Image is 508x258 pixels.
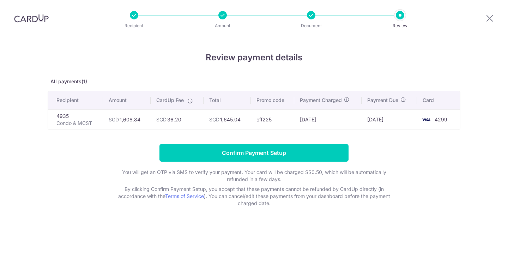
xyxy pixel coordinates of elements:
[300,97,342,104] span: Payment Charged
[435,116,447,122] span: 4299
[251,91,294,109] th: Promo code
[103,91,151,109] th: Amount
[196,22,249,29] p: Amount
[374,22,426,29] p: Review
[151,109,204,130] td: 36.20
[251,109,294,130] td: off225
[294,109,362,130] td: [DATE]
[103,109,151,130] td: 1,608.84
[209,116,219,122] span: SGD
[204,109,251,130] td: 1,645.04
[159,144,349,162] input: Confirm Payment Setup
[156,116,167,122] span: SGD
[362,109,417,130] td: [DATE]
[204,91,251,109] th: Total
[113,186,395,207] p: By clicking Confirm Payment Setup, you accept that these payments cannot be refunded by CardUp di...
[48,109,103,130] td: 4935
[463,237,501,254] iframe: Opens a widget where you can find more information
[48,51,460,64] h4: Review payment details
[113,169,395,183] p: You will get an OTP via SMS to verify your payment. Your card will be charged S$0.50, which will ...
[156,97,184,104] span: CardUp Fee
[56,120,97,127] p: Condo & MCST
[419,115,433,124] img: <span class="translation_missing" title="translation missing: en.account_steps.new_confirm_form.b...
[108,22,160,29] p: Recipient
[367,97,398,104] span: Payment Due
[48,91,103,109] th: Recipient
[417,91,460,109] th: Card
[109,116,119,122] span: SGD
[48,78,460,85] p: All payments(1)
[14,14,49,23] img: CardUp
[285,22,337,29] p: Document
[165,193,204,199] a: Terms of Service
